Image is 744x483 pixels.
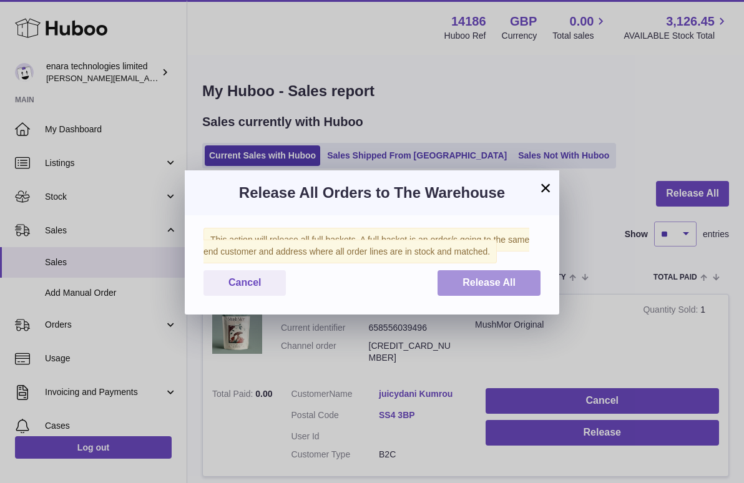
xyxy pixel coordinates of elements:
button: Cancel [203,270,286,296]
span: This action will release all full baskets. A full basket is an order/s going to the same end cust... [203,228,529,263]
span: Cancel [228,277,261,288]
span: Release All [463,277,516,288]
button: × [538,180,553,195]
button: Release All [438,270,541,296]
h3: Release All Orders to The Warehouse [203,183,541,203]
